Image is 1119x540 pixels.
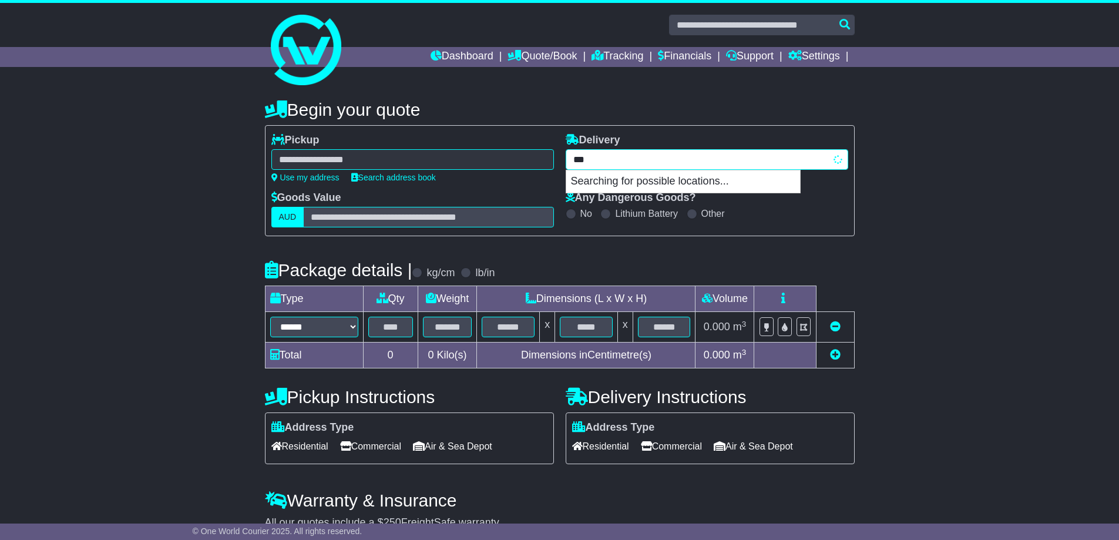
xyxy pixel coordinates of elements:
[695,286,754,312] td: Volume
[742,320,747,328] sup: 3
[508,47,577,67] a: Quote/Book
[265,343,363,368] td: Total
[704,349,730,361] span: 0.000
[701,208,725,219] label: Other
[475,267,495,280] label: lb/in
[265,286,363,312] td: Type
[477,286,695,312] td: Dimensions (L x W x H)
[271,173,340,182] a: Use my address
[477,343,695,368] td: Dimensions in Centimetre(s)
[363,343,418,368] td: 0
[566,134,620,147] label: Delivery
[726,47,774,67] a: Support
[592,47,643,67] a: Tracking
[384,516,401,528] span: 250
[431,47,493,67] a: Dashboard
[566,192,696,204] label: Any Dangerous Goods?
[830,349,841,361] a: Add new item
[265,260,412,280] h4: Package details |
[830,321,841,333] a: Remove this item
[418,286,477,312] td: Weight
[704,321,730,333] span: 0.000
[615,208,678,219] label: Lithium Battery
[580,208,592,219] label: No
[271,437,328,455] span: Residential
[426,267,455,280] label: kg/cm
[413,437,492,455] span: Air & Sea Depot
[566,387,855,407] h4: Delivery Instructions
[733,349,747,361] span: m
[572,437,629,455] span: Residential
[540,312,555,343] td: x
[265,491,855,510] h4: Warranty & Insurance
[265,516,855,529] div: All our quotes include a $ FreightSafe warranty.
[363,286,418,312] td: Qty
[193,526,362,536] span: © One World Courier 2025. All rights reserved.
[265,100,855,119] h4: Begin your quote
[742,348,747,357] sup: 3
[788,47,840,67] a: Settings
[428,349,434,361] span: 0
[566,149,848,170] typeahead: Please provide city
[271,421,354,434] label: Address Type
[271,207,304,227] label: AUD
[733,321,747,333] span: m
[271,192,341,204] label: Goods Value
[641,437,702,455] span: Commercial
[271,134,320,147] label: Pickup
[340,437,401,455] span: Commercial
[617,312,633,343] td: x
[658,47,711,67] a: Financials
[566,170,800,193] p: Searching for possible locations...
[572,421,655,434] label: Address Type
[351,173,436,182] a: Search address book
[418,343,477,368] td: Kilo(s)
[265,387,554,407] h4: Pickup Instructions
[714,437,793,455] span: Air & Sea Depot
